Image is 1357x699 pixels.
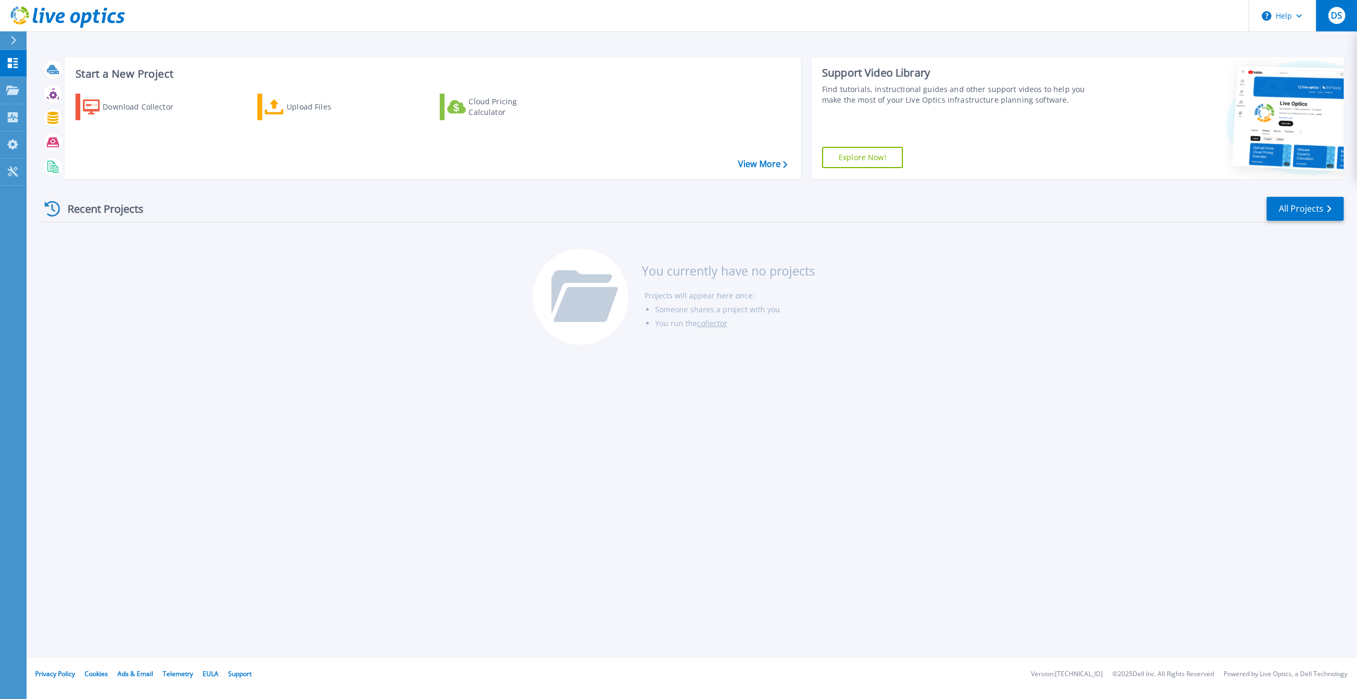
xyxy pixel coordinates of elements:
div: Support Video Library [822,66,1097,80]
a: Ads & Email [118,669,153,678]
a: Privacy Policy [35,669,75,678]
a: Telemetry [163,669,193,678]
a: Support [228,669,252,678]
div: Recent Projects [41,196,158,222]
a: EULA [203,669,219,678]
div: Find tutorials, instructional guides and other support videos to help you make the most of your L... [822,84,1097,105]
li: Version: [TECHNICAL_ID] [1031,671,1103,678]
li: Someone shares a project with you [655,303,815,317]
span: DS [1331,11,1342,20]
a: Upload Files [257,94,376,120]
li: © 2025 Dell Inc. All Rights Reserved [1112,671,1214,678]
li: Powered by Live Optics, a Dell Technology [1224,671,1347,678]
div: Download Collector [103,96,188,118]
li: You run the [655,317,815,330]
li: Projects will appear here once: [644,289,815,303]
a: Explore Now! [822,147,903,168]
a: Download Collector [76,94,194,120]
a: Cloud Pricing Calculator [440,94,558,120]
h3: You currently have no projects [642,265,815,277]
div: Upload Files [287,96,372,118]
a: View More [738,159,788,169]
a: Cookies [85,669,108,678]
div: Cloud Pricing Calculator [468,96,554,118]
a: All Projects [1267,197,1344,221]
h3: Start a New Project [76,68,787,80]
a: collector [697,318,727,328]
